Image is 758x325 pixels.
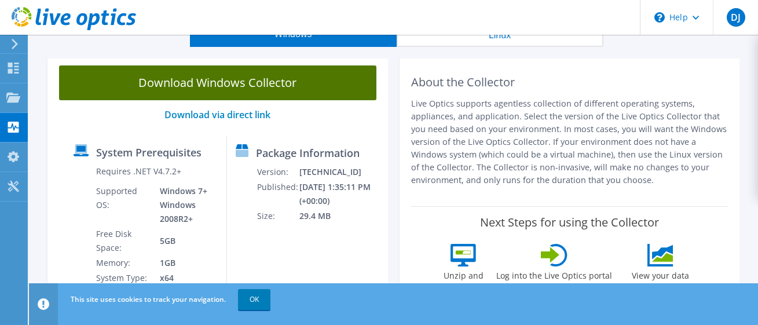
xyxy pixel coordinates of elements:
[257,209,299,224] td: Size:
[164,108,270,121] a: Download via direct link
[151,271,218,286] td: x64
[618,266,702,293] label: View your data within the project
[151,227,218,255] td: 5GB
[299,209,383,224] td: 29.4 MB
[299,165,383,180] td: [TECHNICAL_ID]
[257,180,299,209] td: Published:
[437,266,490,293] label: Unzip and run the .exe
[411,97,728,187] p: Live Optics supports agentless collection of different operating systems, appliances, and applica...
[480,216,659,229] label: Next Steps for using the Collector
[96,184,151,227] td: Supported OS:
[257,165,299,180] td: Version:
[299,180,383,209] td: [DATE] 1:35:11 PM (+00:00)
[96,255,151,271] td: Memory:
[496,266,613,293] label: Log into the Live Optics portal and view your project
[96,271,151,286] td: System Type:
[238,289,270,310] a: OK
[151,255,218,271] td: 1GB
[256,147,360,159] label: Package Information
[71,294,226,304] span: This site uses cookies to track your navigation.
[96,227,151,255] td: Free Disk Space:
[727,8,745,27] span: DJ
[96,147,202,158] label: System Prerequisites
[654,12,665,23] svg: \n
[151,184,218,227] td: Windows 7+ Windows 2008R2+
[411,75,728,89] h2: About the Collector
[59,65,376,100] a: Download Windows Collector
[96,166,181,177] label: Requires .NET V4.7.2+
